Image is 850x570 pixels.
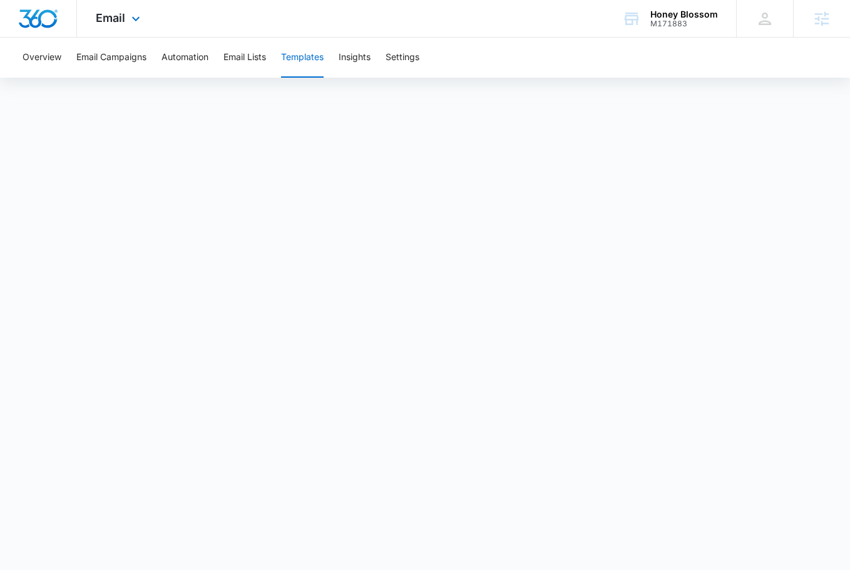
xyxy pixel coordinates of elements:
[281,38,324,78] button: Templates
[23,38,61,78] button: Overview
[223,38,266,78] button: Email Lists
[161,38,208,78] button: Automation
[650,9,718,19] div: account name
[339,38,371,78] button: Insights
[76,38,146,78] button: Email Campaigns
[96,11,125,24] span: Email
[650,19,718,28] div: account id
[386,38,419,78] button: Settings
